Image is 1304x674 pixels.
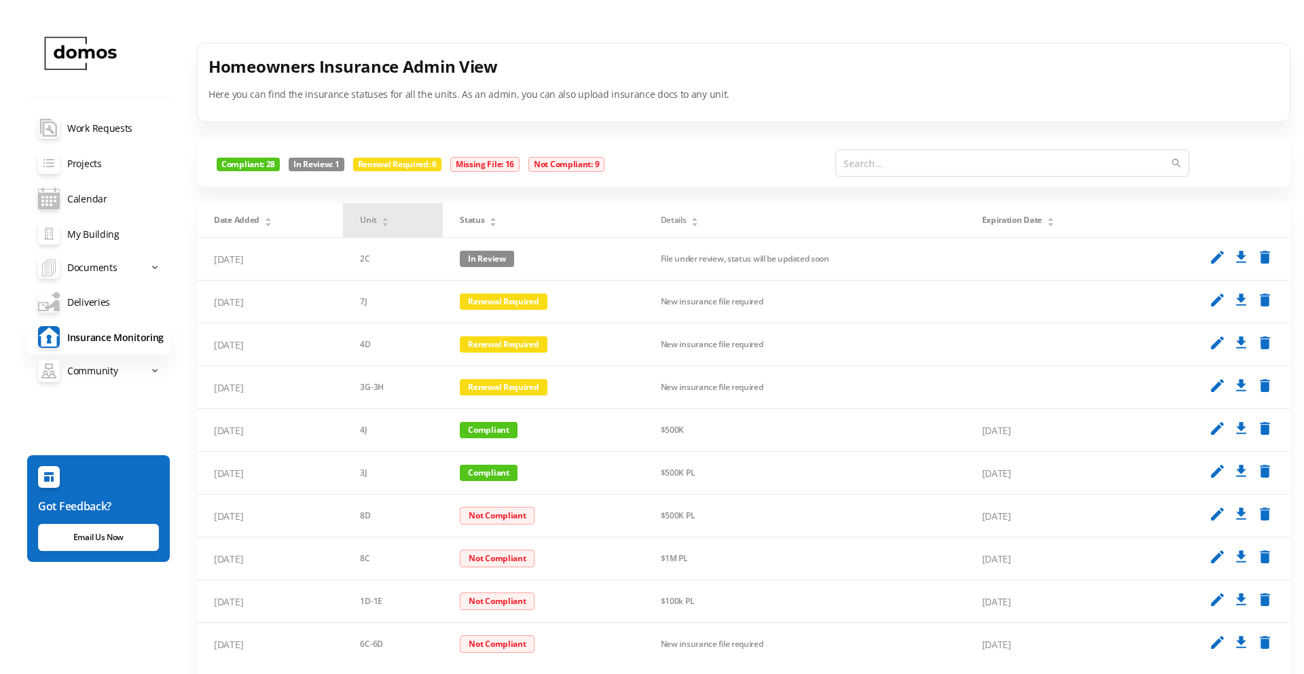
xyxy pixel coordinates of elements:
i: edit [1209,420,1226,437]
td: 4J [343,409,443,452]
i: delete [1256,463,1273,480]
i: delete [1256,634,1273,651]
i: icon: search [1172,158,1181,168]
span: Missing File: 16 [450,157,520,172]
i: edit [1209,377,1226,394]
td: $500K [644,409,965,452]
a: Work Requests [27,110,170,145]
i: edit [1209,634,1226,651]
td: [DATE] [197,281,343,323]
td: [DATE] [197,580,343,623]
div: Sort [1047,215,1055,224]
div: Sort [264,215,272,224]
i: edit [1209,505,1226,522]
i: delete [1256,591,1273,608]
td: [DATE] [197,537,343,580]
div: Sort [691,215,699,224]
span: Renewal Required [460,294,547,310]
i: icon: caret-up [382,215,389,219]
td: $100k PL [644,580,965,623]
td: [DATE] [197,452,343,495]
i: icon: caret-down [264,221,272,225]
td: $500K PL [644,495,965,537]
td: [DATE] [197,323,343,366]
i: icon: caret-down [1047,221,1054,225]
td: $500K PL [644,452,965,495]
span: Details [661,214,687,226]
i: icon: caret-up [490,215,497,219]
span: Compliant [460,465,517,481]
td: [DATE] [965,623,1135,665]
td: [DATE] [197,366,343,409]
td: 7J [343,281,443,323]
td: 6C-6D [343,623,443,665]
td: [DATE] [965,409,1135,452]
td: 3J [343,452,443,495]
i: edit [1209,591,1226,608]
td: [DATE] [197,495,343,537]
i: icon: caret-down [490,221,497,225]
div: Sort [489,215,497,224]
i: delete [1256,291,1273,308]
p: Here you can find the insurance statuses for all the units. As an admin, you can also upload insu... [209,87,1279,101]
td: [DATE] [965,452,1135,495]
td: New insurance file required [644,623,965,665]
i: delete [1256,505,1273,522]
i: delete [1256,334,1273,351]
td: [DATE] [965,580,1135,623]
td: [DATE] [965,537,1135,580]
td: [DATE] [197,623,343,665]
span: Not Compliant [460,635,535,653]
i: icon: caret-up [264,215,272,219]
a: My Building [27,216,170,251]
i: delete [1256,420,1273,437]
a: Email Us Now [38,524,159,551]
td: New insurance file required [644,323,965,366]
span: Unit [360,214,376,226]
i: edit [1209,334,1226,351]
i: icon: caret-down [382,221,389,225]
div: Sort [381,215,389,224]
span: Not Compliant: 9 [528,157,604,172]
a: Calendar [27,181,170,216]
i: icon: caret-down [691,221,699,225]
i: edit [1209,463,1226,480]
i: edit [1209,291,1226,308]
input: Search... [835,149,1189,177]
a: Insurance Monitoring [27,319,170,355]
span: Not Compliant [460,550,535,567]
td: 4D [343,323,443,366]
td: New insurance file required [644,366,965,409]
h4: Homeowners Insurance Admin View [209,54,1279,79]
span: Renewal Required: 6 [353,158,441,171]
span: Not Compliant [460,507,535,525]
i: delete [1256,249,1273,266]
a: Projects [27,145,170,181]
td: New insurance file required [644,281,965,323]
i: icon: caret-up [1047,215,1054,219]
span: Documents [67,254,117,281]
td: 3G-3H [343,366,443,409]
td: 1D-1E [343,580,443,623]
a: Deliveries [27,284,170,319]
span: Status [460,214,484,226]
h6: Got Feedback? [38,498,159,514]
span: In Review [460,251,513,267]
span: Expiration Date [982,214,1043,226]
span: Renewal Required [460,336,547,353]
td: 8C [343,537,443,580]
i: edit [1209,548,1226,565]
span: Compliant: 28 [217,158,280,171]
td: File under review, status will be updated soon [644,238,965,281]
span: Date Added [214,214,259,226]
td: $1M PL [644,537,965,580]
i: delete [1256,548,1273,565]
td: [DATE] [197,238,343,281]
i: edit [1209,249,1226,266]
td: 2C [343,238,443,281]
span: Community [67,357,117,385]
i: icon: caret-up [691,215,699,219]
td: 8D [343,495,443,537]
span: In Review: 1 [289,158,344,171]
span: Not Compliant [460,592,535,610]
